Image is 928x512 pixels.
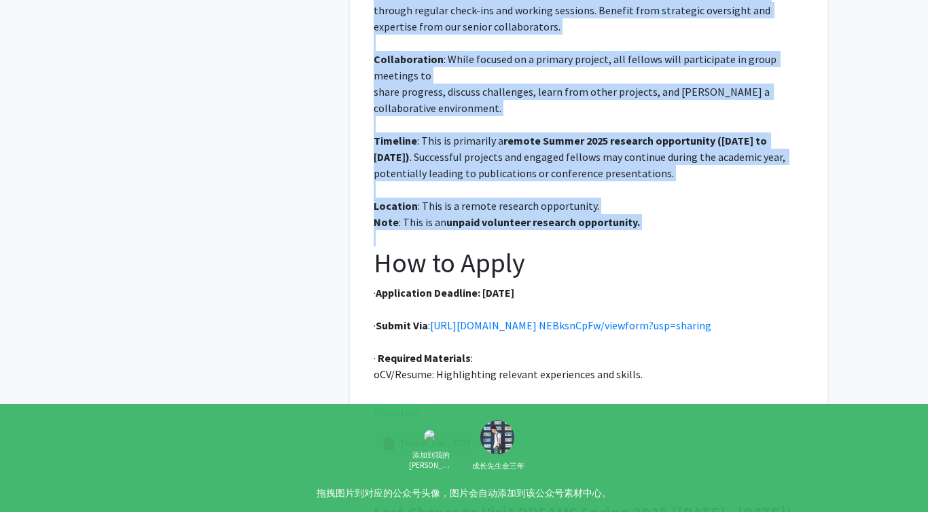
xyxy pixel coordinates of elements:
[374,350,804,366] p: :
[374,198,804,214] p: : This is a remote research opportunity.
[374,366,804,382] p: CV/Resume: Highlighting relevant experiences and skills.
[446,215,640,229] strong: unpaid volunteer research opportunity.
[378,351,471,365] strong: Required Materials
[376,318,428,332] strong: Submit Via
[374,199,418,213] strong: Location
[374,51,804,84] p: : While focused on a primary project, all fellows will participate in group meetings to
[374,317,804,333] p: :
[374,215,399,229] strong: Note
[374,134,769,164] strong: remote Summer 2025 research opportunity ([DATE] to [DATE])
[374,246,804,279] h1: How to Apply
[374,84,804,116] p: share progress, discuss challenges, learn from other projects, and [PERSON_NAME] a collaborative ...
[376,286,514,299] strong: Application Deadline: [DATE]
[374,134,417,147] strong: Timeline
[374,286,376,299] span: ·
[374,367,380,381] span: o
[430,318,711,332] a: [URL][DOMAIN_NAME] NEBksnCpFw/viewform?usp=sharing
[374,132,804,181] p: : This is primarily a . Successful projects and engaged fellows may continue during the academic ...
[10,451,58,502] iframe: Chat
[374,351,376,365] span: ·
[374,214,804,230] p: : This is an
[374,52,444,66] strong: Collaboration
[374,318,376,332] span: ·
